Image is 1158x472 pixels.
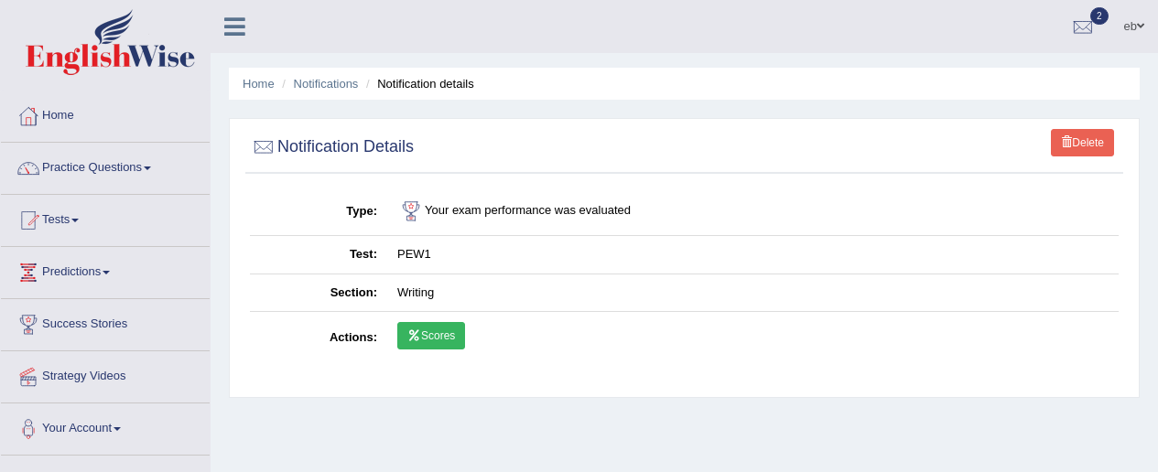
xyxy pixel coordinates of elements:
td: Your exam performance was evaluated [387,188,1119,236]
h2: Notification Details [250,134,414,161]
a: Strategy Videos [1,351,210,397]
span: 2 [1090,7,1109,25]
a: Notifications [294,77,359,91]
li: Notification details [362,75,474,92]
a: Delete [1051,129,1114,156]
a: Success Stories [1,299,210,345]
th: Test [250,236,387,274]
th: Actions [250,312,387,365]
a: Scores [397,322,465,349]
a: Predictions [1,247,210,293]
th: Section [250,274,387,312]
td: PEW1 [387,236,1119,274]
td: Writing [387,274,1119,312]
a: Home [1,91,210,136]
th: Type [250,188,387,236]
a: Home [243,77,275,91]
a: Practice Questions [1,143,210,188]
a: Your Account [1,403,210,449]
a: Tests [1,195,210,241]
